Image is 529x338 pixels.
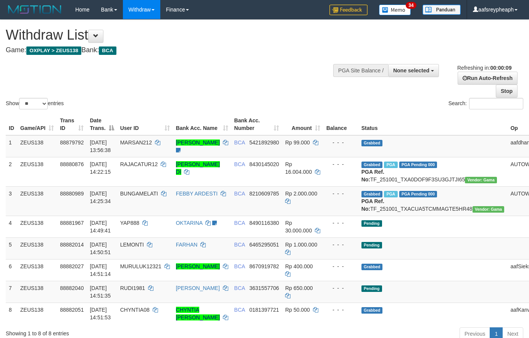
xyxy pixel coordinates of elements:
[326,219,355,227] div: - - -
[176,139,220,146] a: [PERSON_NAME]
[458,72,518,85] a: Run Auto-Refresh
[117,114,173,135] th: User ID: activate to sort column ascending
[361,162,383,168] span: Grabbed
[6,259,17,281] td: 6
[176,285,220,291] a: [PERSON_NAME]
[423,5,461,15] img: panduan.png
[329,5,368,15] img: Feedback.jpg
[234,161,245,167] span: BCA
[176,161,220,175] a: [PERSON_NAME] DI
[234,191,245,197] span: BCA
[17,157,57,186] td: ZEUS138
[326,160,355,168] div: - - -
[361,169,384,183] b: PGA Ref. No:
[234,307,245,313] span: BCA
[490,65,511,71] strong: 00:00:09
[249,263,279,269] span: Copy 8670919782 to clipboard
[457,65,511,71] span: Refreshing in:
[60,191,84,197] span: 88880989
[90,220,111,234] span: [DATE] 14:49:41
[6,4,64,15] img: MOTION_logo.png
[60,307,84,313] span: 88882051
[234,263,245,269] span: BCA
[120,285,145,291] span: RUDI1981
[231,114,282,135] th: Bank Acc. Number: activate to sort column ascending
[90,161,111,175] span: [DATE] 14:22:15
[87,114,117,135] th: Date Trans.: activate to sort column descending
[6,303,17,324] td: 8
[6,157,17,186] td: 2
[473,206,505,213] span: Vendor URL: https://trx31.1velocity.biz
[90,285,111,299] span: [DATE] 14:51:35
[6,186,17,216] td: 3
[282,114,323,135] th: Amount: activate to sort column ascending
[120,220,139,226] span: YAP888
[57,114,87,135] th: Trans ID: activate to sort column ascending
[17,216,57,237] td: ZEUS138
[60,263,84,269] span: 88882027
[326,263,355,270] div: - - -
[249,285,279,291] span: Copy 3631557706 to clipboard
[17,114,57,135] th: Game/API: activate to sort column ascending
[285,220,312,234] span: Rp 30.000.000
[285,161,312,175] span: Rp 16.004.000
[326,241,355,248] div: - - -
[358,186,508,216] td: TF_251001_TXACUA5TCMMAGTE5HR48
[384,162,397,168] span: Marked by aafnoeunsreypich
[234,220,245,226] span: BCA
[90,139,111,153] span: [DATE] 13:56:38
[176,191,218,197] a: FEBBY ARDESTI
[361,307,383,314] span: Grabbed
[358,114,508,135] th: Status
[249,220,279,226] span: Copy 8490116380 to clipboard
[384,191,397,197] span: Marked by aafnoeunsreypich
[6,216,17,237] td: 4
[399,162,437,168] span: PGA Pending
[388,64,439,77] button: None selected
[249,307,279,313] span: Copy 0181397721 to clipboard
[285,139,310,146] span: Rp 99.000
[285,307,310,313] span: Rp 50.000
[6,114,17,135] th: ID
[17,303,57,324] td: ZEUS138
[361,264,383,270] span: Grabbed
[406,2,416,9] span: 34
[90,191,111,204] span: [DATE] 14:25:34
[285,285,313,291] span: Rp 650.000
[285,242,317,248] span: Rp 1.000.000
[176,242,198,248] a: FARHAN
[19,98,48,109] select: Showentries
[176,220,203,226] a: OKTARINA
[90,307,111,320] span: [DATE] 14:51:53
[60,139,84,146] span: 88879792
[249,242,279,248] span: Copy 6465295051 to clipboard
[60,242,84,248] span: 88882014
[379,5,411,15] img: Button%20Memo.svg
[120,191,158,197] span: BUNGAMELATI
[6,135,17,157] td: 1
[17,186,57,216] td: ZEUS138
[6,46,345,54] h4: Game: Bank:
[448,98,523,109] label: Search:
[285,191,317,197] span: Rp 2.000.000
[361,220,382,227] span: Pending
[234,139,245,146] span: BCA
[60,161,84,167] span: 88880876
[90,263,111,277] span: [DATE] 14:51:14
[234,285,245,291] span: BCA
[249,139,279,146] span: Copy 5421892980 to clipboard
[120,307,150,313] span: CHYNTIA08
[173,114,231,135] th: Bank Acc. Name: activate to sort column ascending
[176,263,220,269] a: [PERSON_NAME]
[6,237,17,259] td: 5
[6,27,345,43] h1: Withdraw List
[17,237,57,259] td: ZEUS138
[326,139,355,146] div: - - -
[326,190,355,197] div: - - -
[17,135,57,157] td: ZEUS138
[358,157,508,186] td: TF_251001_TXA0DOF9F3SU3GJTJI65
[399,191,437,197] span: PGA Pending
[249,191,279,197] span: Copy 8210609785 to clipboard
[120,263,161,269] span: MURULUK12321
[323,114,358,135] th: Balance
